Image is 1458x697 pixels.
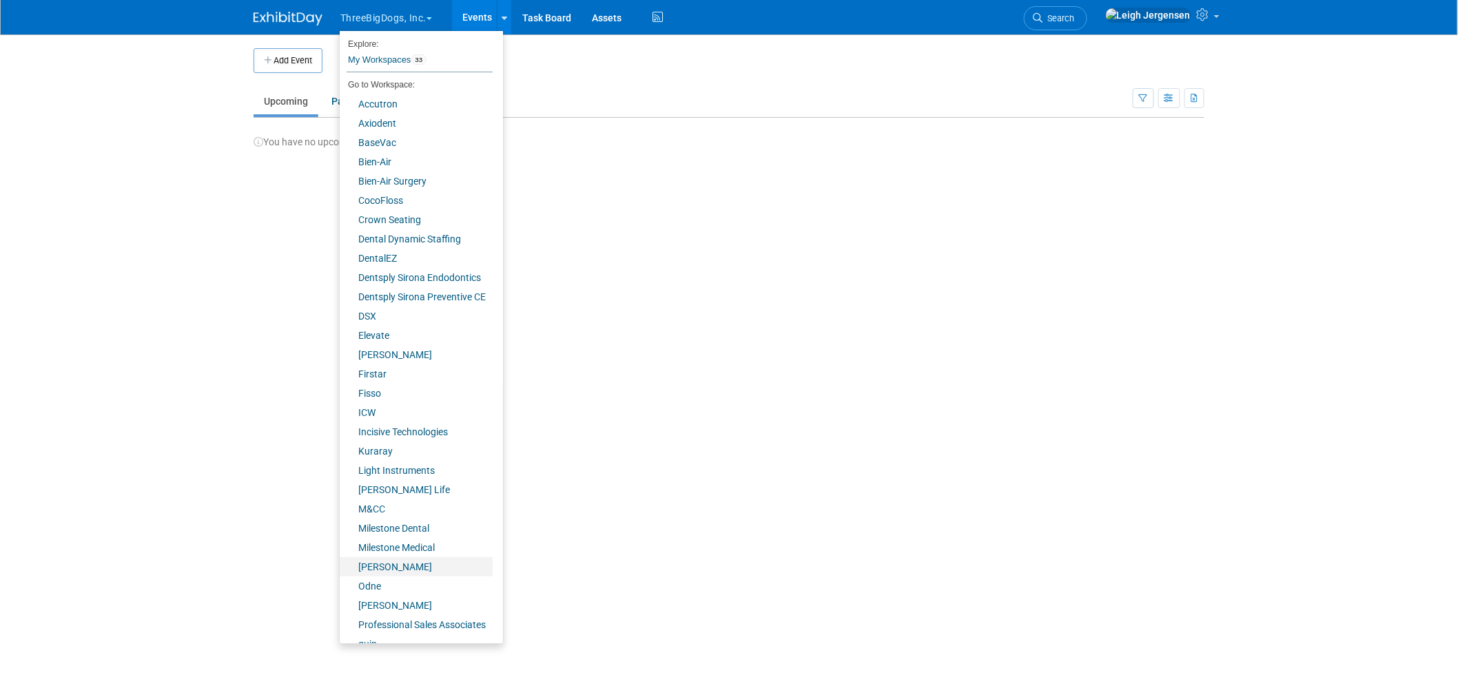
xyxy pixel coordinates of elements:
[340,249,493,268] a: DentalEZ
[254,12,322,25] img: ExhibitDay
[340,114,493,133] a: Axiodent
[321,88,374,114] a: Past9
[340,191,493,210] a: CocoFloss
[340,596,493,615] a: [PERSON_NAME]
[340,480,493,499] a: [PERSON_NAME] Life
[340,615,493,634] a: Professional Sales Associates
[340,345,493,364] a: [PERSON_NAME]
[340,326,493,345] a: Elevate
[340,306,493,326] a: DSX
[340,519,493,538] a: Milestone Dental
[1024,6,1087,30] a: Search
[340,538,493,557] a: Milestone Medical
[340,634,493,654] a: quip
[340,287,493,306] a: Dentsply Sirona Preventive CE
[340,441,493,461] a: Kuraray
[1043,13,1074,23] span: Search
[340,268,493,287] a: Dentsply Sirona Endodontics
[340,499,493,519] a: M&CC
[340,229,493,249] a: Dental Dynamic Staffing
[254,136,393,147] span: You have no upcoming events.
[340,557,493,576] a: [PERSON_NAME]
[340,403,493,422] a: ICW
[411,54,427,65] span: 33
[340,36,493,48] li: Explore:
[340,461,493,480] a: Light Instruments
[340,133,493,152] a: BaseVac
[340,576,493,596] a: Odne
[254,88,318,114] a: Upcoming
[347,48,493,72] a: My Workspaces33
[340,171,493,191] a: Bien-Air Surgery
[340,364,493,384] a: Firstar
[340,422,493,441] a: Incisive Technologies
[254,48,322,73] button: Add Event
[340,384,493,403] a: Fisso
[340,76,493,94] li: Go to Workspace:
[340,152,493,171] a: Bien-Air
[1105,8,1191,23] img: Leigh Jergensen
[340,210,493,229] a: Crown Seating
[340,94,493,114] a: Accutron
